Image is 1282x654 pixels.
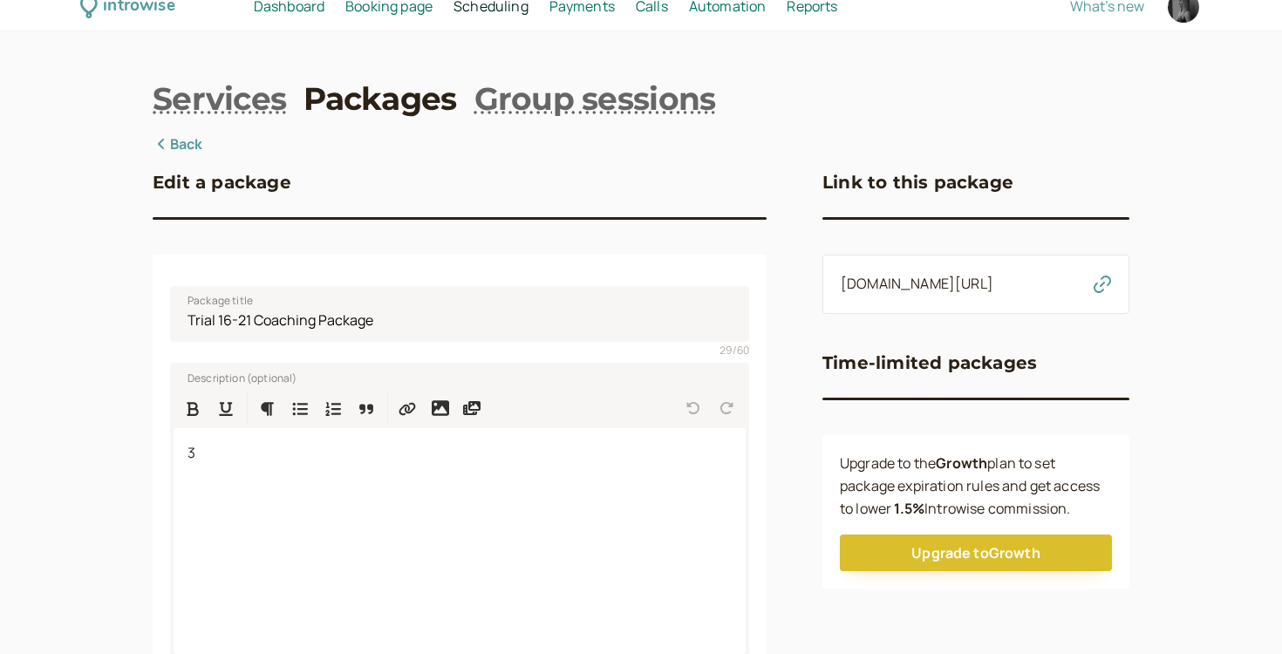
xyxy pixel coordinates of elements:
[153,77,286,120] a: Services
[841,274,993,293] a: [DOMAIN_NAME][URL]
[456,392,488,424] button: Insert media
[840,535,1112,571] a: Upgrade toGrowth
[174,368,297,385] label: Description (optional)
[474,77,716,120] a: Group sessions
[1195,570,1282,654] iframe: Chat Widget
[678,392,709,424] button: Undo
[177,392,208,424] button: Format Bold
[840,453,1112,521] p: Upgrade to the plan to set package expiration rules and get access to lower Introwise commission.
[351,392,382,424] button: Quote
[284,392,316,424] button: Bulleted List
[711,392,742,424] button: Redo
[303,77,456,120] a: Packages
[153,168,291,196] h3: Edit a package
[936,453,987,473] b: Growth
[392,392,423,424] button: Insert Link
[188,292,253,310] span: Package title
[210,392,242,424] button: Format Underline
[251,392,283,424] button: Formatting Options
[425,392,456,424] button: Insert image
[153,133,203,156] a: Back
[822,168,1013,196] h3: Link to this package
[822,349,1037,377] h3: Time-limited packages
[894,499,924,518] b: 1.5 %
[170,286,749,342] input: Package title
[317,392,349,424] button: Numbered List
[188,443,195,462] span: 3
